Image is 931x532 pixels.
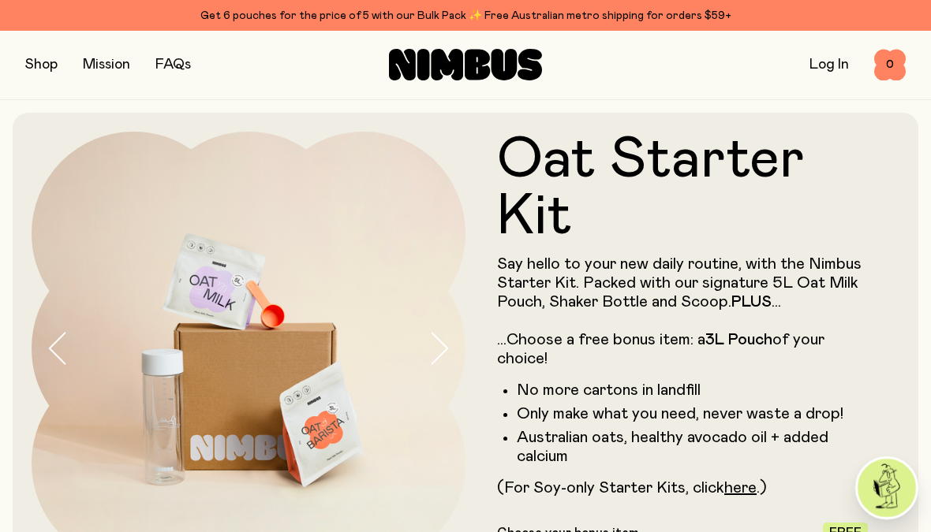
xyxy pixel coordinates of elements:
li: No more cartons in landfill [517,381,868,400]
a: Log In [809,58,849,72]
li: Australian oats, healthy avocado oil + added calcium [517,428,868,466]
button: 0 [874,49,906,80]
strong: 3L [705,332,724,348]
img: agent [858,459,916,517]
p: Say hello to your new daily routine, with the Nimbus Starter Kit. Packed with our signature 5L Oa... [497,255,868,368]
li: Only make what you need, never waste a drop! [517,404,868,423]
a: Mission [83,58,130,72]
div: Get 6 pouches for the price of 5 with our Bulk Pack ✨ Free Australian metro shipping for orders $59+ [25,6,906,25]
a: FAQs [155,58,191,72]
a: here [724,480,757,496]
p: (For Soy-only Starter Kits, click .) [497,478,868,497]
strong: Pouch [728,332,772,348]
strong: PLUS [731,294,772,310]
h1: Oat Starter Kit [497,132,868,245]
